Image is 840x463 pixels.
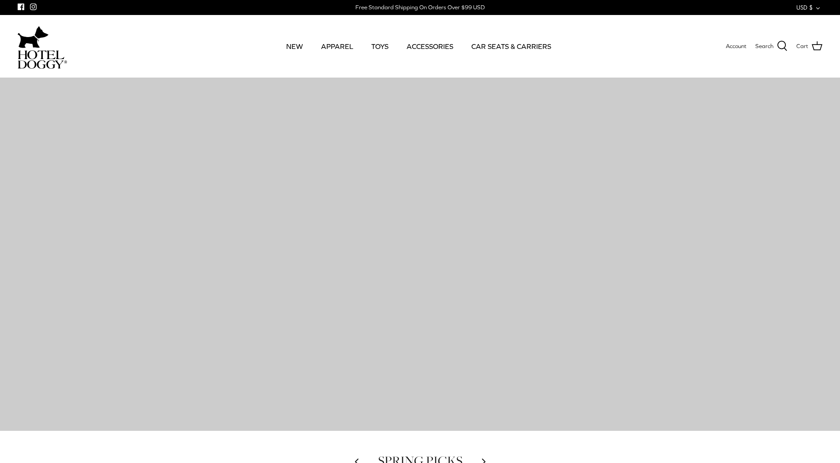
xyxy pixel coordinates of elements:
a: hoteldoggycom [18,24,67,69]
div: Primary navigation [131,31,706,61]
a: Search [755,41,788,52]
span: Search [755,42,773,51]
div: Free Standard Shipping On Orders Over $99 USD [355,4,485,11]
a: Account [726,42,747,51]
a: Free Standard Shipping On Orders Over $99 USD [355,1,485,14]
img: dog-icon.svg [18,24,49,50]
a: APPAREL [313,31,361,61]
a: Instagram [30,4,37,10]
a: TOYS [363,31,396,61]
span: Account [726,43,747,49]
a: Facebook [18,4,24,10]
a: NEW [278,31,311,61]
span: Cart [796,42,808,51]
a: Cart [796,41,822,52]
a: CAR SEATS & CARRIERS [463,31,559,61]
a: ACCESSORIES [399,31,461,61]
img: hoteldoggycom [18,50,67,69]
